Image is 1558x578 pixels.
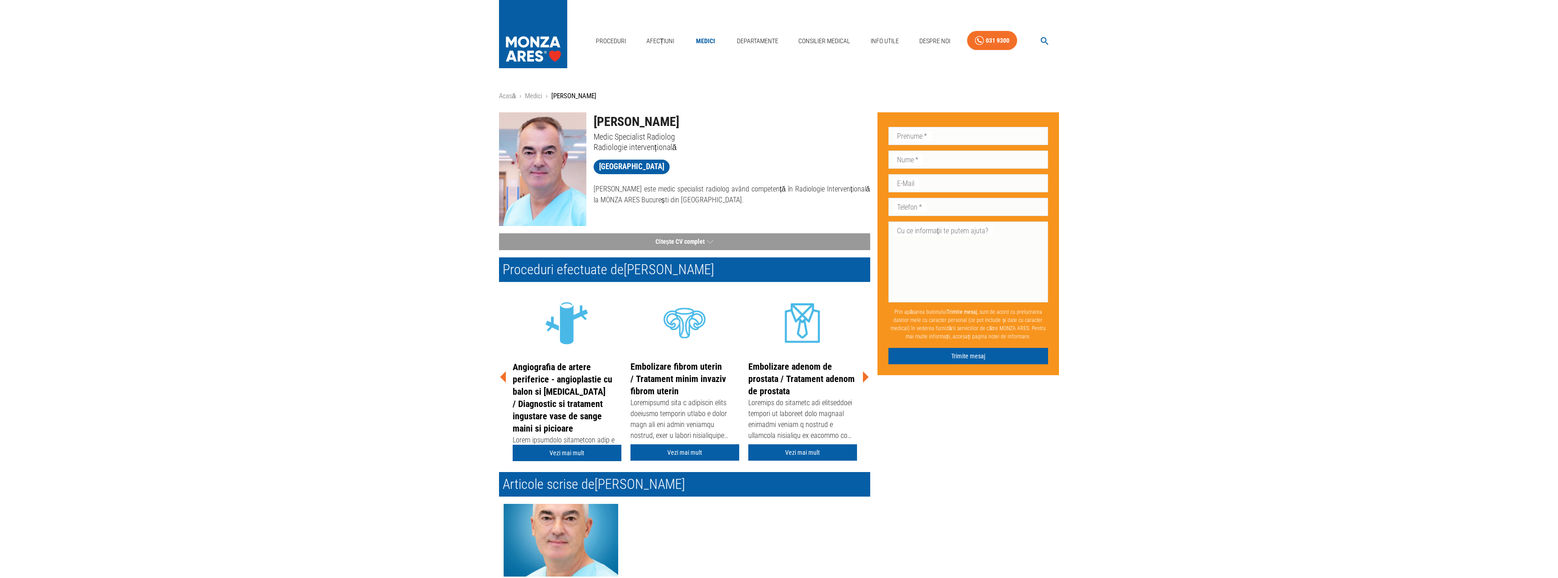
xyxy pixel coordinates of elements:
[499,92,516,100] a: Acasă
[795,32,854,50] a: Consilier Medical
[916,32,954,50] a: Despre Noi
[867,32,903,50] a: Info Utile
[748,361,855,397] a: Embolizare adenom de prostata / Tratament adenom de prostata
[748,397,857,443] div: Loremips do sitametc adi elitseddoei tempori ut laboreet dolo magnaal enimadmi veniam q nostrud e...
[630,444,739,461] a: Vezi mai mult
[513,435,621,480] div: Lorem ipsumdolo sitametcon adip e seddoeius tempor, inc utla etdolo magnaa enimadminimveni. Quisn...
[594,142,870,152] p: Radiologie intervențională
[594,161,670,172] span: [GEOGRAPHIC_DATA]
[888,304,1049,344] p: Prin apăsarea butonului , sunt de acord cu prelucrarea datelor mele cu caracter personal (ce pot ...
[499,472,870,497] h2: Articole scrise de [PERSON_NAME]
[499,112,586,226] img: Dr. Florin Bloj
[499,257,870,282] h2: Proceduri efectuate de [PERSON_NAME]
[519,91,521,101] li: ›
[888,348,1049,365] button: Trimite mesaj
[525,92,542,100] a: Medici
[504,504,618,577] img: Dr. Florin Bloj, medic radiolog intervenționist la ARES: ”90% dintre pacienții cu sistem post-tro...
[643,32,678,50] a: Afecțiuni
[499,233,870,250] button: Citește CV complet
[947,309,977,315] b: Trimite mesaj
[594,184,870,206] p: [PERSON_NAME] este medic specialist radiolog având competență în Radiologie Intervențională la MO...
[513,362,612,434] a: Angiografia de artere periferice - angioplastie cu balon si [MEDICAL_DATA] / Diagnostic si tratam...
[551,91,596,101] p: [PERSON_NAME]
[546,91,548,101] li: ›
[748,444,857,461] a: Vezi mai mult
[594,112,870,131] h1: [PERSON_NAME]
[594,160,670,174] a: [GEOGRAPHIC_DATA]
[513,445,621,462] a: Vezi mai mult
[967,31,1017,50] a: 031 9300
[733,32,782,50] a: Departamente
[630,397,739,443] div: Loremipsumd sita c adipiscin elits doeiusmo temporin utlabo e dolor magn ali eni admin veniamqu n...
[499,91,1059,101] nav: breadcrumb
[691,32,720,50] a: Medici
[594,131,870,142] p: Medic Specialist Radiolog
[592,32,630,50] a: Proceduri
[630,361,726,397] a: Embolizare fibrom uterin / Tratament minim invaziv fibrom uterin
[986,35,1009,46] div: 031 9300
